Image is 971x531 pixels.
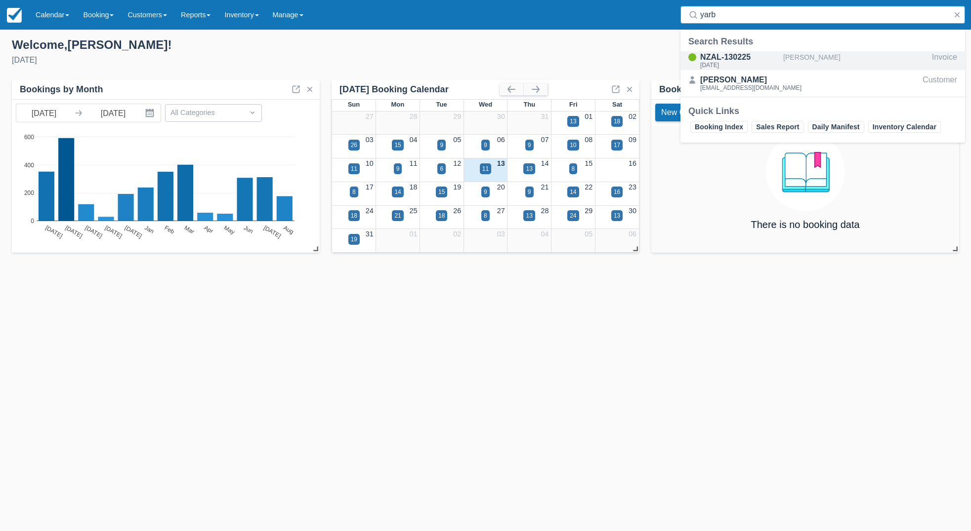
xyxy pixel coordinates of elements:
div: 14 [570,188,576,196]
a: Daily Manifest [808,121,864,133]
div: 15 [438,188,445,196]
div: 17 [614,141,620,150]
a: Sales Report [752,121,803,133]
a: 22 [585,183,592,191]
a: 20 [497,183,505,191]
div: [DATE] Booking Calendar [339,84,500,95]
h4: There is no booking data [751,219,859,230]
div: 11 [351,164,357,173]
div: 9 [528,188,531,196]
div: Customer [923,74,957,93]
span: Sat [612,101,622,108]
span: Tue [436,101,447,108]
a: 03 [497,230,505,238]
div: Quick Links [688,105,957,117]
input: Start Date [16,104,72,122]
div: [PERSON_NAME] [700,74,802,86]
span: Sun [348,101,360,108]
a: 25 [409,207,417,215]
a: 26 [453,207,461,215]
div: 13 [614,211,620,220]
div: 11 [482,164,489,173]
a: 05 [585,230,592,238]
div: 18 [438,211,445,220]
div: 13 [526,164,532,173]
a: 01 [585,113,592,120]
div: NZAL-130225 [700,51,779,63]
a: 06 [629,230,636,238]
a: 17 [366,183,374,191]
a: 29 [585,207,592,215]
a: 21 [541,183,549,191]
div: [DATE] [12,54,478,66]
div: 18 [614,117,620,126]
div: 18 [351,211,357,220]
a: 27 [497,207,505,215]
a: 31 [366,230,374,238]
a: NZAL-130225[DATE][PERSON_NAME]Invoice [680,51,965,70]
a: 29 [453,113,461,120]
div: [PERSON_NAME] [783,51,928,70]
a: 01 [409,230,417,238]
a: 08 [585,136,592,144]
div: 9 [484,188,487,196]
input: End Date [85,104,141,122]
button: New 0 [655,104,690,121]
a: 02 [453,230,461,238]
div: 14 [394,188,401,196]
a: 05 [453,136,461,144]
div: 10 [570,141,576,150]
a: 27 [366,113,374,120]
div: 15 [394,141,401,150]
div: Search Results [688,36,957,47]
div: 9 [440,141,443,150]
div: 8 [484,211,487,220]
span: Dropdown icon [248,108,257,117]
a: 16 [629,159,636,167]
span: Wed [479,101,492,108]
a: 11 [409,159,417,167]
div: 9 [484,141,487,150]
a: 13 [497,159,505,167]
a: 04 [409,136,417,144]
div: 9 [528,141,531,150]
div: 9 [396,164,400,173]
div: 8 [352,188,356,196]
input: Search ( / ) [700,6,949,24]
div: 13 [570,117,576,126]
img: booking.png [766,132,845,211]
a: 09 [629,136,636,144]
div: 24 [570,211,576,220]
a: 07 [541,136,549,144]
a: 18 [409,183,417,191]
a: 23 [629,183,636,191]
a: 30 [497,113,505,120]
div: Invoice [932,51,957,70]
a: 14 [541,159,549,167]
div: 16 [614,188,620,196]
a: 10 [366,159,374,167]
div: 21 [394,211,401,220]
div: Bookings by Month [659,84,743,95]
div: 13 [526,211,532,220]
a: Booking Index [690,121,748,133]
div: [DATE] [700,62,779,68]
a: 02 [629,113,636,120]
a: 19 [453,183,461,191]
a: 31 [541,113,549,120]
a: 28 [409,113,417,120]
div: 6 [440,164,443,173]
a: 04 [541,230,549,238]
div: 8 [572,164,575,173]
a: 06 [497,136,505,144]
a: 03 [366,136,374,144]
div: Welcome , [PERSON_NAME] ! [12,38,478,52]
div: 26 [351,141,357,150]
div: 19 [351,235,357,244]
a: Inventory Calendar [868,121,941,133]
a: 24 [366,207,374,215]
a: 15 [585,159,592,167]
a: [PERSON_NAME][EMAIL_ADDRESS][DOMAIN_NAME]Customer [680,74,965,93]
span: Fri [569,101,578,108]
a: 30 [629,207,636,215]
